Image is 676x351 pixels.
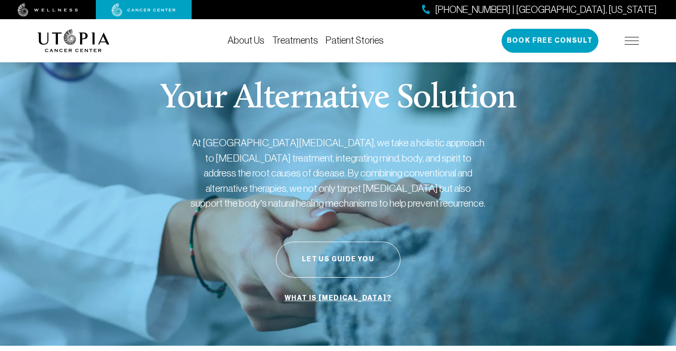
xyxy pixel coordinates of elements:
[282,289,394,307] a: What is [MEDICAL_DATA]?
[160,82,516,116] p: Your Alternative Solution
[625,37,639,45] img: icon-hamburger
[228,35,264,46] a: About Us
[37,29,110,52] img: logo
[435,3,657,17] span: [PHONE_NUMBER] | [GEOGRAPHIC_DATA], [US_STATE]
[112,3,176,17] img: cancer center
[272,35,318,46] a: Treatments
[502,29,598,53] button: Book Free Consult
[326,35,384,46] a: Patient Stories
[190,135,487,211] p: At [GEOGRAPHIC_DATA][MEDICAL_DATA], we take a holistic approach to [MEDICAL_DATA] treatment, inte...
[276,242,401,278] button: Let Us Guide You
[422,3,657,17] a: [PHONE_NUMBER] | [GEOGRAPHIC_DATA], [US_STATE]
[18,3,78,17] img: wellness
